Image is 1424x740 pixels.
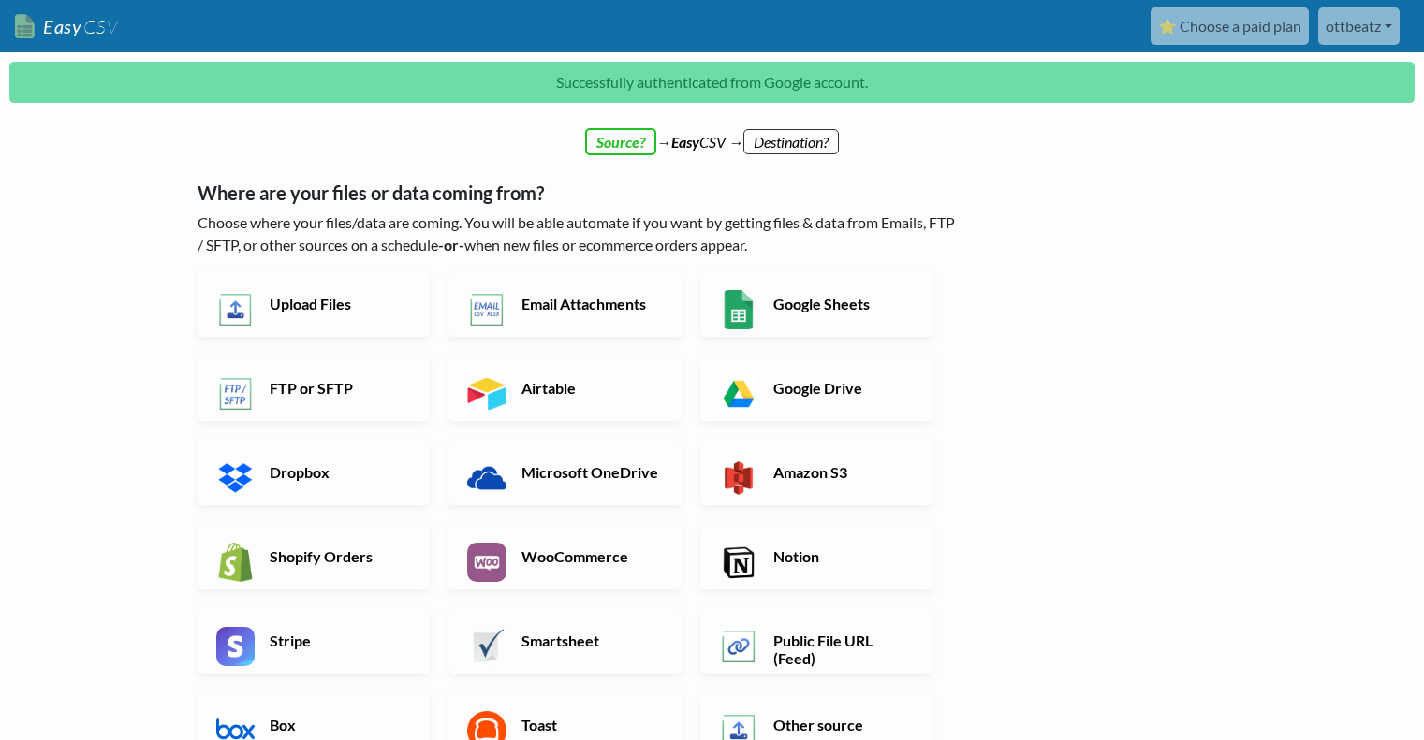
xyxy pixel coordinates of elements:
[198,355,431,421] a: FTP or SFTP
[265,463,412,481] h6: Dropbox
[448,524,682,589] a: WooCommerce
[198,271,431,337] a: Upload Files
[1318,7,1400,45] a: ottbeatz
[448,608,682,674] a: Smartsheet
[517,463,664,481] h6: Microsoft OneDrive
[517,547,664,565] h6: WooCommerce
[265,547,412,565] h6: Shopify Orders
[467,290,506,329] img: Email New CSV or XLSX File App & API
[216,543,256,582] img: Shopify App & API
[467,458,506,498] img: Microsoft OneDrive App & API
[198,524,431,589] a: Shopify Orders
[769,295,916,312] h6: Google Sheets
[700,271,933,337] a: Google Sheets
[216,458,256,498] img: Dropbox App & API
[216,627,256,666] img: Stripe App & API
[216,290,256,329] img: Upload Files App & API
[769,716,916,733] h6: Other source
[438,236,464,254] b: -or-
[719,543,758,582] img: Notion App & API
[769,463,916,481] h6: Amazon S3
[517,379,664,397] h6: Airtable
[265,631,412,649] h6: Stripe
[265,716,412,733] h6: Box
[700,524,933,589] a: Notion
[179,112,1246,153] div: → CSV →
[467,543,506,582] img: WooCommerce App & API
[700,440,933,505] a: Amazon S3
[448,355,682,421] a: Airtable
[467,374,506,414] img: Airtable App & API
[265,379,412,397] h6: FTP or SFTP
[265,295,412,312] h6: Upload Files
[1151,7,1309,45] a: ⭐ Choose a paid plan
[448,440,682,505] a: Microsoft OneDrive
[719,374,758,414] img: Google Drive App & API
[198,440,431,505] a: Dropbox
[769,631,916,667] h6: Public File URL (Feed)
[719,458,758,498] img: Amazon S3 App & API
[9,62,1415,103] p: Successfully authenticated from Google account.
[198,608,431,674] a: Stripe
[198,211,961,256] p: Choose where your files/data are coming. You will be able automate if you want by getting files &...
[719,290,758,329] img: Google Sheets App & API
[198,181,961,204] h5: Where are your files or data coming from?
[517,631,664,649] h6: Smartsheet
[216,374,256,414] img: FTP or SFTP App & API
[517,295,664,312] h6: Email Attachments
[467,627,506,666] img: Smartsheet App & API
[719,627,758,666] img: Public File URL App & API
[769,547,916,565] h6: Notion
[769,379,916,397] h6: Google Drive
[517,716,664,733] h6: Toast
[81,15,118,38] span: CSV
[448,271,682,337] a: Email Attachments
[700,355,933,421] a: Google Drive
[700,608,933,674] a: Public File URL (Feed)
[15,7,118,46] a: EasyCSV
